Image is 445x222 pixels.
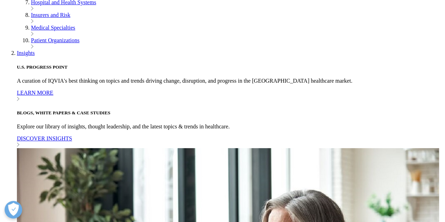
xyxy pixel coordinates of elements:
button: Open Preferences [5,201,22,218]
a: DISCOVER INSIGHTS [17,135,442,148]
p: Explore our library of insights, thought leadership, and the latest topics & trends in healthcare. [17,123,442,130]
h5: U.S. PROGRESS POINT [17,64,442,70]
a: Insights [17,50,35,56]
a: Patient Organizations [31,37,80,43]
a: Medical Specialties [31,25,75,31]
a: LEARN MORE [17,90,442,102]
h5: BLOGS, WHITE PAPERS & CASE STUDIES [17,110,442,116]
a: Insurers and Risk [31,12,70,18]
p: A curation of IQVIA's best thinking on topics and trends driving change, disruption, and progress... [17,78,442,84]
